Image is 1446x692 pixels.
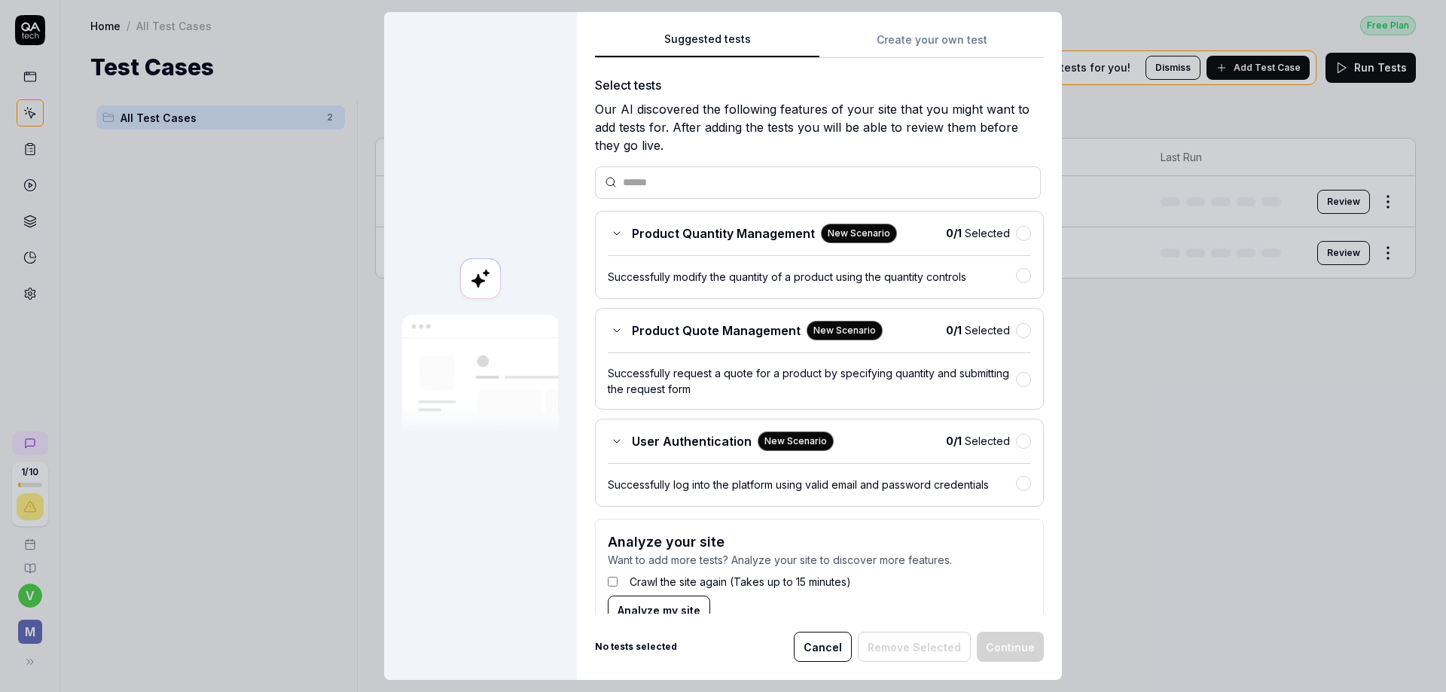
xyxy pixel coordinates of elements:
span: Selected [946,433,1010,449]
div: Select tests [595,76,1044,94]
div: Our AI discovered the following features of your site that you might want to add tests for. After... [595,100,1044,154]
span: Selected [946,225,1010,241]
span: Selected [946,322,1010,338]
span: Product Quote Management [632,322,801,340]
img: Our AI scans your site and suggests things to test [402,315,559,434]
div: Successfully modify the quantity of a product using the quantity controls [608,269,1016,285]
b: 0 / 1 [946,324,962,337]
div: New Scenario [821,224,897,243]
p: Want to add more tests? Analyze your site to discover more features. [608,552,1031,568]
div: New Scenario [807,321,883,340]
button: Continue [977,632,1044,662]
b: No tests selected [595,640,677,654]
button: Cancel [794,632,852,662]
button: Analyze my site [608,596,710,626]
button: Remove Selected [858,632,971,662]
button: Create your own test [819,31,1044,58]
span: Analyze my site [618,602,700,618]
span: User Authentication [632,432,752,450]
h3: Analyze your site [608,532,1031,552]
div: Successfully log into the platform using valid email and password credentials [608,477,1016,492]
label: Crawl the site again (Takes up to 15 minutes) [630,574,851,590]
span: Product Quantity Management [632,224,815,242]
div: New Scenario [758,431,834,451]
b: 0 / 1 [946,227,962,239]
div: Successfully request a quote for a product by specifying quantity and submitting the request form [608,365,1016,397]
button: Suggested tests [595,31,819,58]
b: 0 / 1 [946,434,962,447]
